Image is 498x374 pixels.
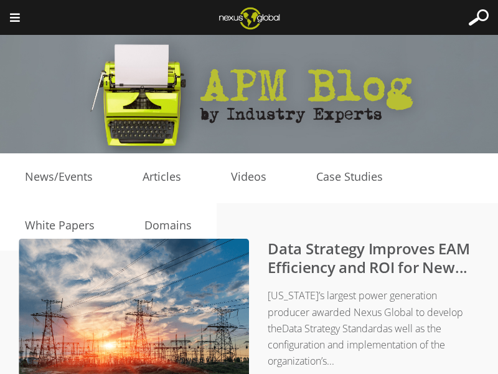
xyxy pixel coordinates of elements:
[118,168,206,186] a: Articles
[209,3,289,33] img: Nexus Global
[268,238,470,277] a: Data Strategy Improves EAM Efficiency and ROI for New...
[44,287,479,369] p: [US_STATE]’s largest power generation producer awarded Nexus Global to develop theData Strategy S...
[291,168,408,186] a: Case Studies
[206,168,291,186] a: Videos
